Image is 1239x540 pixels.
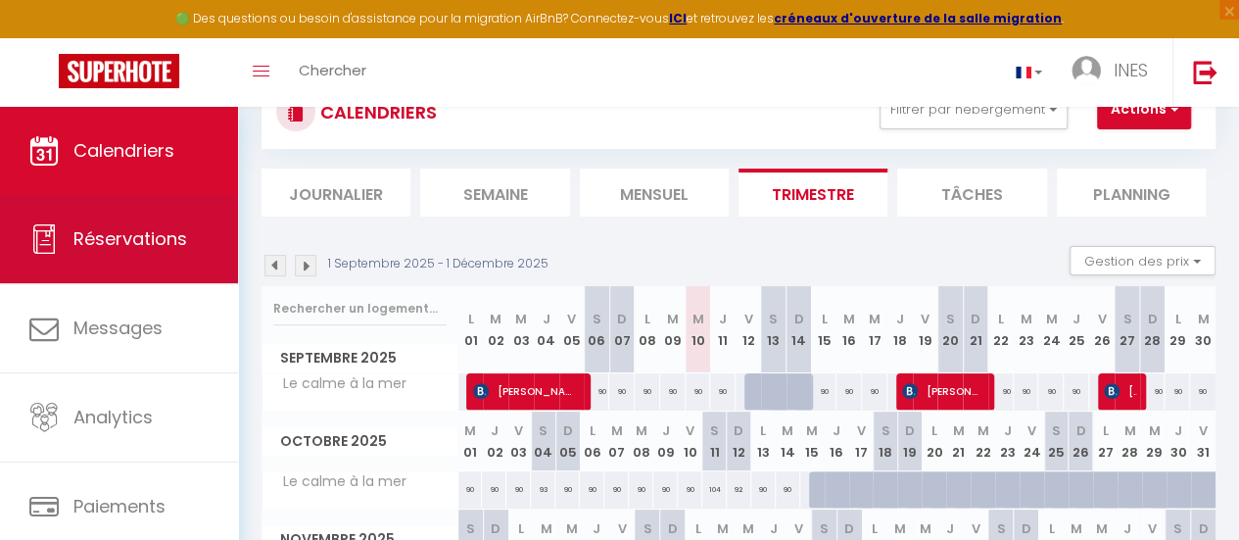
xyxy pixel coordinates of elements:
[971,310,980,328] abbr: D
[1020,412,1044,471] th: 24
[514,421,523,440] abbr: V
[717,519,729,538] abbr: M
[1191,412,1215,471] th: 31
[1027,421,1036,440] abbr: V
[946,310,955,328] abbr: S
[937,286,963,373] th: 20
[1190,286,1215,373] th: 30
[1069,412,1093,471] th: 26
[515,310,527,328] abbr: M
[59,54,179,88] img: Super Booking
[1057,38,1172,107] a: ... INES
[584,373,609,410] div: 90
[963,286,988,373] th: 21
[1115,286,1140,373] th: 27
[919,519,930,538] abbr: M
[811,286,836,373] th: 15
[1021,310,1032,328] abbr: M
[736,286,761,373] th: 12
[580,412,604,471] th: 06
[995,412,1020,471] th: 23
[1147,310,1157,328] abbr: D
[1199,421,1208,440] abbr: V
[543,310,550,328] abbr: J
[555,412,580,471] th: 05
[760,421,766,440] abbr: L
[872,519,878,538] abbr: L
[262,344,457,372] span: Septembre 2025
[1038,373,1064,410] div: 90
[555,471,580,508] div: 90
[458,286,484,373] th: 01
[849,412,874,471] th: 17
[1174,310,1180,328] abbr: L
[1072,310,1080,328] abbr: J
[774,10,1062,26] a: créneaux d'ouverture de la salle migration
[660,373,686,410] div: 90
[702,471,727,508] div: 104
[629,412,653,471] th: 08
[686,421,694,440] abbr: V
[1044,412,1069,471] th: 25
[669,10,687,26] strong: ICI
[531,471,555,508] div: 93
[482,471,506,508] div: 90
[315,90,437,134] h3: CALENDRIERS
[265,373,411,395] span: Le calme à la mer
[902,372,983,410] span: [PERSON_NAME]
[506,412,531,471] th: 03
[73,405,153,429] span: Analytics
[580,471,604,508] div: 90
[635,373,660,410] div: 90
[739,169,887,217] li: Trimestre
[897,169,1046,217] li: Tâches
[921,310,929,328] abbr: V
[977,421,989,440] abbr: M
[1102,421,1108,440] abbr: L
[1173,519,1182,538] abbr: S
[464,421,476,440] abbr: M
[1174,421,1182,440] abbr: J
[1148,421,1160,440] abbr: M
[1045,310,1057,328] abbr: M
[1052,421,1061,440] abbr: S
[931,421,937,440] abbr: L
[821,310,827,328] abbr: L
[678,471,702,508] div: 90
[843,310,855,328] abbr: M
[1198,519,1208,538] abbr: D
[660,286,686,373] th: 09
[751,412,776,471] th: 13
[420,169,569,217] li: Semaine
[1072,56,1101,85] img: ...
[794,519,803,538] abbr: V
[644,310,650,328] abbr: L
[491,421,499,440] abbr: J
[611,421,623,440] abbr: M
[284,38,381,107] a: Chercher
[719,310,727,328] abbr: J
[1096,519,1108,538] abbr: M
[1014,286,1039,373] th: 23
[953,421,965,440] abbr: M
[887,286,913,373] th: 18
[694,519,700,538] abbr: L
[1197,310,1209,328] abbr: M
[458,412,483,471] th: 01
[643,519,651,538] abbr: S
[1114,58,1148,82] span: INES
[1097,310,1106,328] abbr: V
[73,494,166,518] span: Paiements
[1014,373,1039,410] div: 90
[1165,373,1190,410] div: 90
[1190,373,1215,410] div: 90
[73,316,163,340] span: Messages
[794,310,804,328] abbr: D
[998,310,1004,328] abbr: L
[1118,412,1142,471] th: 28
[880,90,1068,129] button: Filtrer par hébergement
[262,169,410,217] li: Journalier
[820,519,829,538] abbr: S
[1057,169,1206,217] li: Planning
